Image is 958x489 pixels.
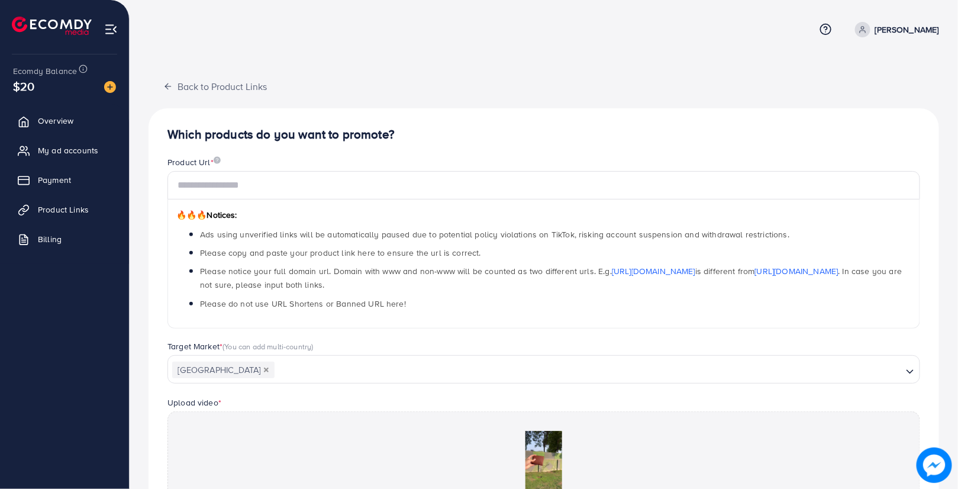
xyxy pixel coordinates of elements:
[612,265,695,277] a: [URL][DOMAIN_NAME]
[200,298,406,310] span: Please do not use URL Shortens or Banned URL here!
[167,340,314,352] label: Target Market
[755,265,838,277] a: [URL][DOMAIN_NAME]
[149,73,282,99] button: Back to Product Links
[38,174,71,186] span: Payment
[263,367,269,373] button: Deselect Pakistan
[104,81,116,93] img: image
[167,397,221,408] label: Upload video
[200,229,789,240] span: Ads using unverified links will be automatically paused due to potential policy violations on Tik...
[38,144,98,156] span: My ad accounts
[176,209,207,221] span: 🔥🔥🔥
[38,233,62,245] span: Billing
[850,22,939,37] a: [PERSON_NAME]
[13,78,34,95] span: $20
[176,209,237,221] span: Notices:
[167,127,920,142] h4: Which products do you want to promote?
[13,65,77,77] span: Ecomdy Balance
[104,22,118,36] img: menu
[200,265,902,291] span: Please notice your full domain url. Domain with www and non-www will be counted as two different ...
[38,115,73,127] span: Overview
[214,156,221,164] img: image
[276,361,901,379] input: Search for option
[200,247,481,259] span: Please copy and paste your product link here to ensure the url is correct.
[9,198,120,221] a: Product Links
[167,355,920,384] div: Search for option
[917,448,952,483] img: image
[172,362,275,378] span: [GEOGRAPHIC_DATA]
[167,156,221,168] label: Product Url
[9,109,120,133] a: Overview
[222,341,313,352] span: (You can add multi-country)
[38,204,89,215] span: Product Links
[9,227,120,251] a: Billing
[12,17,92,35] img: logo
[875,22,939,37] p: [PERSON_NAME]
[9,139,120,162] a: My ad accounts
[9,168,120,192] a: Payment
